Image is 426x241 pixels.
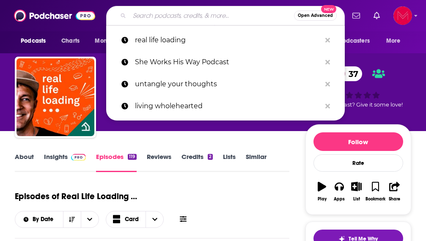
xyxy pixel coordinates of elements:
[332,66,363,81] a: 37
[313,154,403,172] div: Rate
[63,211,81,227] button: Sort Direction
[15,216,63,222] button: open menu
[318,197,327,202] div: Play
[14,8,95,24] img: Podchaser - Follow, Share and Rate Podcasts
[56,33,85,49] a: Charts
[313,132,403,151] button: Follow
[15,153,34,172] a: About
[181,153,213,172] a: Credits2
[125,216,139,222] span: Card
[15,33,57,49] button: open menu
[331,176,348,207] button: Apps
[106,211,164,228] button: Choose View
[353,197,360,202] div: List
[298,14,333,18] span: Open Advanced
[44,153,86,172] a: InsightsPodchaser Pro
[135,73,321,95] p: untangle your thoughts
[96,153,136,172] a: Episodes119
[15,211,99,228] h2: Choose List sort
[106,29,345,51] a: real life loading
[386,176,403,207] button: Share
[321,5,336,13] span: New
[314,101,403,108] span: Good podcast? Give it some love!
[313,176,331,207] button: Play
[366,197,385,202] div: Bookmark
[135,51,321,73] p: She Works His Way Podcast
[324,33,382,49] button: open menu
[15,191,137,202] h1: Episodes of Real Life Loading ...
[106,51,345,73] a: She Works His Way Podcast
[89,33,136,49] button: open menu
[340,66,363,81] span: 37
[393,6,412,25] button: Show profile menu
[349,8,363,23] a: Show notifications dropdown
[71,154,86,161] img: Podchaser Pro
[393,6,412,25] span: Logged in as Pamelamcclure
[380,33,411,49] button: open menu
[370,8,383,23] a: Show notifications dropdown
[329,35,370,47] span: For Podcasters
[147,153,171,172] a: Reviews
[61,35,80,47] span: Charts
[129,9,294,22] input: Search podcasts, credits, & more...
[208,154,213,160] div: 2
[135,29,321,51] p: real life loading
[16,58,94,136] img: Real Life Loading ...
[33,216,56,222] span: By Date
[246,153,267,172] a: Similar
[389,197,400,202] div: Share
[106,95,345,117] a: living wholehearted
[393,6,412,25] img: User Profile
[334,197,345,202] div: Apps
[223,153,236,172] a: Lists
[106,6,345,25] div: Search podcasts, credits, & more...
[348,176,365,207] button: List
[81,211,99,227] button: open menu
[128,154,136,160] div: 119
[386,35,401,47] span: More
[21,35,46,47] span: Podcasts
[135,95,321,117] p: living wholehearted
[305,61,411,113] div: 37Good podcast? Give it some love!
[106,73,345,95] a: untangle your thoughts
[95,35,125,47] span: Monitoring
[365,176,386,207] button: Bookmark
[294,11,337,21] button: Open AdvancedNew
